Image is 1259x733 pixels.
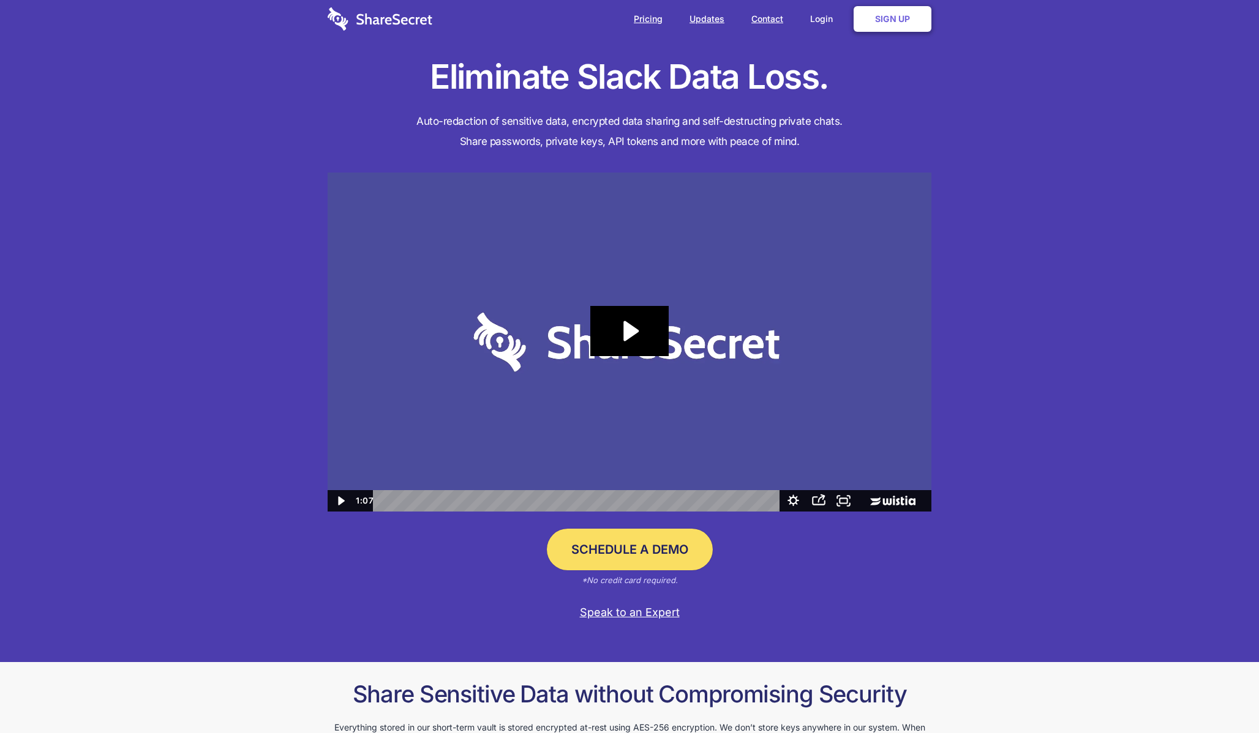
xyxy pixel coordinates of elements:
button: Open sharing menu [806,490,831,512]
img: logo-wordmark-white-trans-d4663122ce5f474addd5e946df7df03e33cb6a1c49d2221995e7729f52c070b2.svg [328,7,432,31]
em: *No credit card required. [582,575,678,585]
button: Show settings menu [781,490,806,512]
a: Schedule a Demo [547,529,713,570]
button: Play Video [328,490,353,512]
h4: Auto-redaction of sensitive data, encrypted data sharing and self-destructing private chats. Shar... [328,111,931,152]
button: Fullscreen [831,490,856,512]
a: Sign Up [854,6,931,32]
img: Sharesecret [328,173,931,512]
div: Playbar [382,490,774,512]
h2: Share Sensitive Data without Compromising Security [328,679,931,709]
a: Speak to an Expert [328,606,931,619]
a: Wistia Logo -- Learn More [856,490,931,512]
button: Play Video: Sharesecret Slack Extension [590,306,669,356]
h1: Eliminate Slack Data Loss. [328,55,931,99]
